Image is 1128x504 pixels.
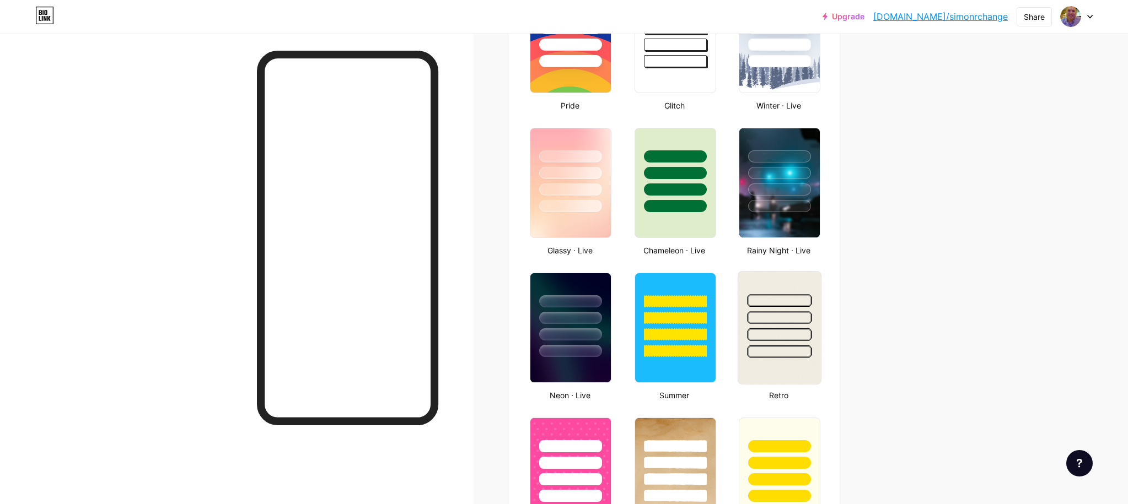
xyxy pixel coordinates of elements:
div: Pride [527,100,613,111]
div: Rainy Night · Live [735,245,822,256]
div: Glitch [631,100,718,111]
a: [DOMAIN_NAME]/simonrchange [873,10,1008,23]
div: Share [1024,11,1045,23]
div: Retro [735,389,822,401]
div: Chameleon · Live [631,245,718,256]
img: simonrchange [1060,6,1081,27]
img: retro.jpg [738,272,821,384]
div: Summer [631,389,718,401]
div: Winter · Live [735,100,822,111]
a: Upgrade [823,12,864,21]
div: Glassy · Live [527,245,613,256]
div: Neon · Live [527,389,613,401]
